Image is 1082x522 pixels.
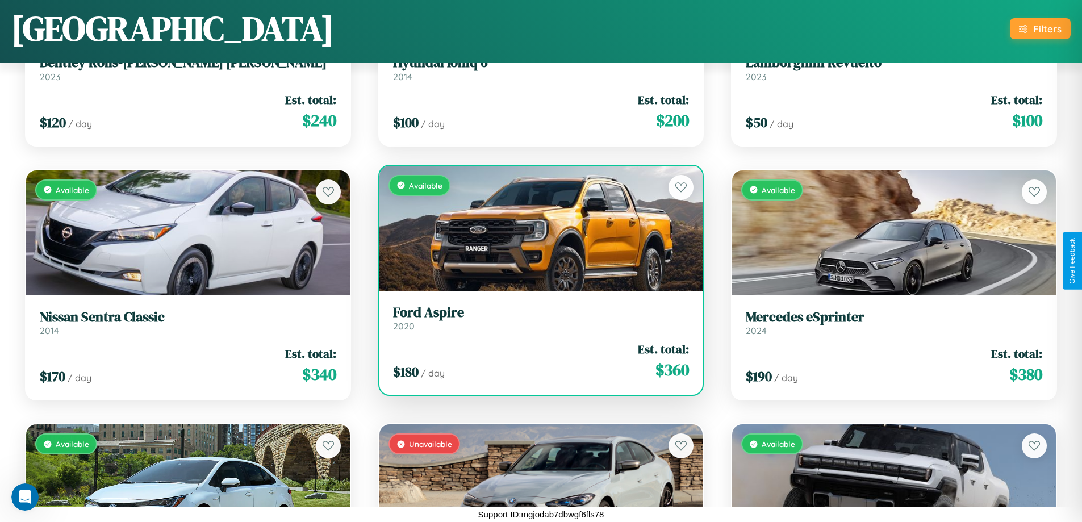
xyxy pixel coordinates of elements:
span: Available [409,181,442,190]
span: Est. total: [285,345,336,362]
h3: Ford Aspire [393,304,690,321]
span: $ 100 [393,113,419,132]
span: Available [762,185,795,195]
span: / day [68,372,91,383]
h3: Nissan Sentra Classic [40,309,336,325]
h3: Bentley Rolls-[PERSON_NAME] [PERSON_NAME] [40,55,336,71]
div: Filters [1033,23,1062,35]
h3: Mercedes eSprinter [746,309,1042,325]
span: $ 170 [40,367,65,386]
a: Nissan Sentra Classic2014 [40,309,336,337]
span: $ 190 [746,367,772,386]
a: Lamborghini Revuelto2023 [746,55,1042,82]
h3: Hyundai Ioniq 6 [393,55,690,71]
span: Available [56,185,89,195]
span: Est. total: [285,91,336,108]
span: 2014 [393,71,412,82]
span: $ 200 [656,109,689,132]
button: Filters [1010,18,1071,39]
span: Available [762,439,795,449]
a: Ford Aspire2020 [393,304,690,332]
a: Mercedes eSprinter2024 [746,309,1042,337]
span: $ 340 [302,363,336,386]
span: $ 100 [1012,109,1042,132]
span: / day [421,118,445,130]
span: Available [56,439,89,449]
span: / day [770,118,793,130]
a: Bentley Rolls-[PERSON_NAME] [PERSON_NAME]2023 [40,55,336,82]
a: Hyundai Ioniq 62014 [393,55,690,82]
span: / day [68,118,92,130]
span: / day [421,368,445,379]
iframe: Intercom live chat [11,483,39,511]
h1: [GEOGRAPHIC_DATA] [11,5,334,52]
span: 2014 [40,325,59,336]
h3: Lamborghini Revuelto [746,55,1042,71]
span: Est. total: [638,91,689,108]
p: Support ID: mgjodab7dbwgf6fls78 [478,507,604,522]
span: $ 50 [746,113,767,132]
span: 2023 [746,71,766,82]
span: $ 180 [393,362,419,381]
span: $ 360 [655,358,689,381]
span: Est. total: [638,341,689,357]
span: $ 240 [302,109,336,132]
span: $ 380 [1009,363,1042,386]
span: Est. total: [991,91,1042,108]
span: Est. total: [991,345,1042,362]
span: $ 120 [40,113,66,132]
span: 2020 [393,320,415,332]
span: 2023 [40,71,60,82]
span: Unavailable [409,439,452,449]
span: / day [774,372,798,383]
span: 2024 [746,325,767,336]
div: Give Feedback [1068,238,1076,284]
